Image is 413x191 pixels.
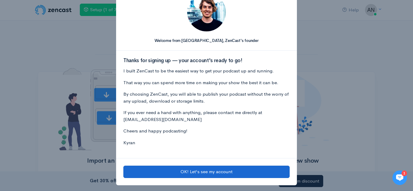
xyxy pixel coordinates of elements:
[123,79,290,86] p: That way you can spend more time on making your show the best it can be.
[18,113,108,126] input: Search articles
[123,139,290,146] p: Kyran
[123,58,290,64] h3: Thanks for signing up — your account's ready to go!
[123,39,290,43] h5: Welcome from [GEOGRAPHIC_DATA], ZenCast's founder
[9,80,112,92] button: New conversation
[392,170,407,185] iframe: gist-messenger-bubble-iframe
[123,166,290,178] button: OK! Let's see my account
[123,68,290,75] p: I built ZenCast to be the easiest way to get your podcast up and running.
[8,103,113,111] p: Find an answer quickly
[123,91,290,104] p: By choosing ZenCast, you will able to publish your podcast without the worry of any upload, downl...
[123,109,290,123] p: If you ever need a hand with anything, please contact me directly at [EMAIL_ADDRESS][DOMAIN_NAME]
[9,29,112,39] h1: Hi 👋
[39,84,73,88] span: New conversation
[9,40,112,69] h2: Just let us know if you need anything and we'll be happy to help! 🙂
[123,128,290,135] p: Cheers and happy podcasting!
